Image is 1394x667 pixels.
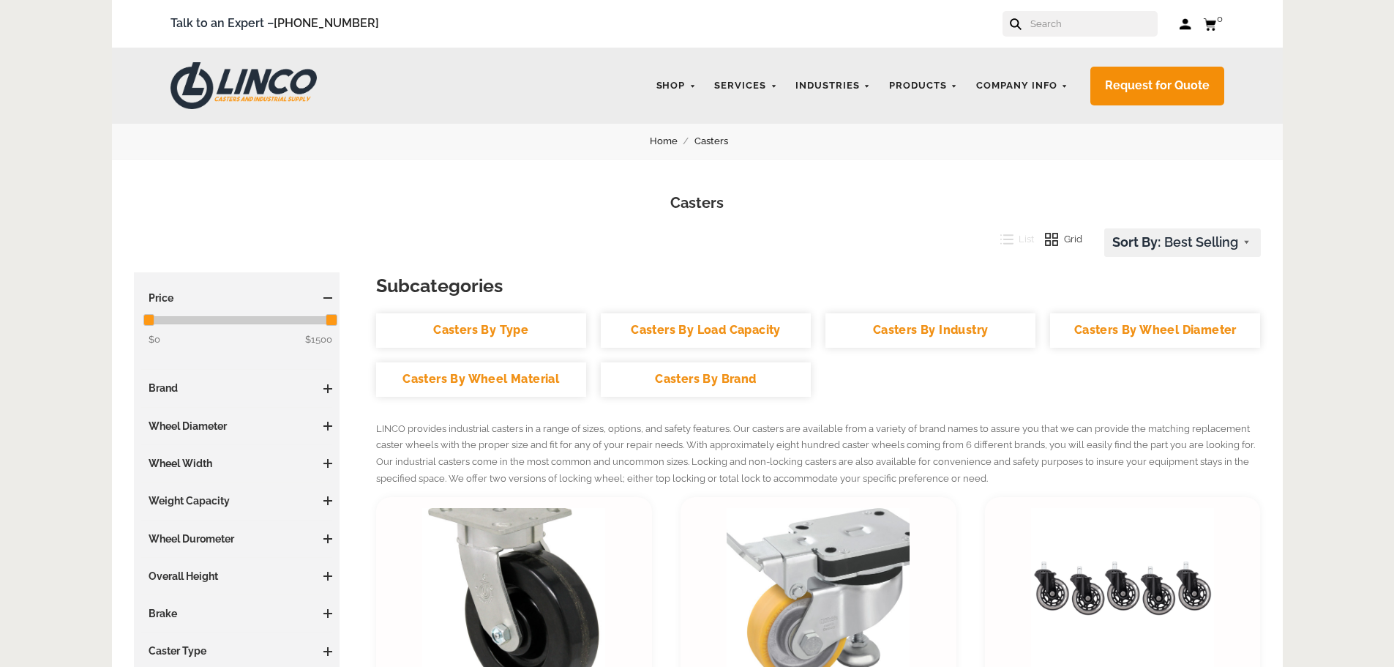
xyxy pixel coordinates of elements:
[1217,13,1223,24] span: 0
[149,334,160,345] span: $0
[601,362,811,397] a: Casters By Brand
[1034,228,1082,250] button: Grid
[1203,15,1224,33] a: 0
[707,72,784,100] a: Services
[825,313,1035,348] a: Casters By Industry
[141,569,333,584] h3: Overall Height
[649,72,704,100] a: Shop
[1029,11,1158,37] input: Search
[1050,313,1260,348] a: Casters By Wheel Diameter
[882,72,965,100] a: Products
[141,493,333,508] h3: Weight Capacity
[141,381,333,395] h3: Brand
[141,644,333,658] h3: Caster Type
[601,313,811,348] a: Casters By Load Capacity
[170,62,317,109] img: LINCO CASTERS & INDUSTRIAL SUPPLY
[141,419,333,433] h3: Wheel Diameter
[376,421,1261,488] p: LINCO provides industrial casters in a range of sizes, options, and safety features. Our casters ...
[134,193,1261,214] h1: Casters
[1180,17,1192,31] a: Log in
[788,72,878,100] a: Industries
[141,532,333,546] h3: Wheel Durometer
[274,16,379,30] a: [PHONE_NUMBER]
[989,228,1035,250] button: List
[376,313,586,348] a: Casters By Type
[376,272,1261,299] h3: Subcategories
[376,362,586,397] a: Casters By Wheel Material
[694,133,745,149] a: Casters
[141,606,333,621] h3: Brake
[305,332,332,348] span: $1500
[1090,67,1224,105] a: Request for Quote
[141,456,333,471] h3: Wheel Width
[969,72,1076,100] a: Company Info
[141,291,333,305] h3: Price
[650,133,694,149] a: Home
[170,14,379,34] span: Talk to an Expert –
